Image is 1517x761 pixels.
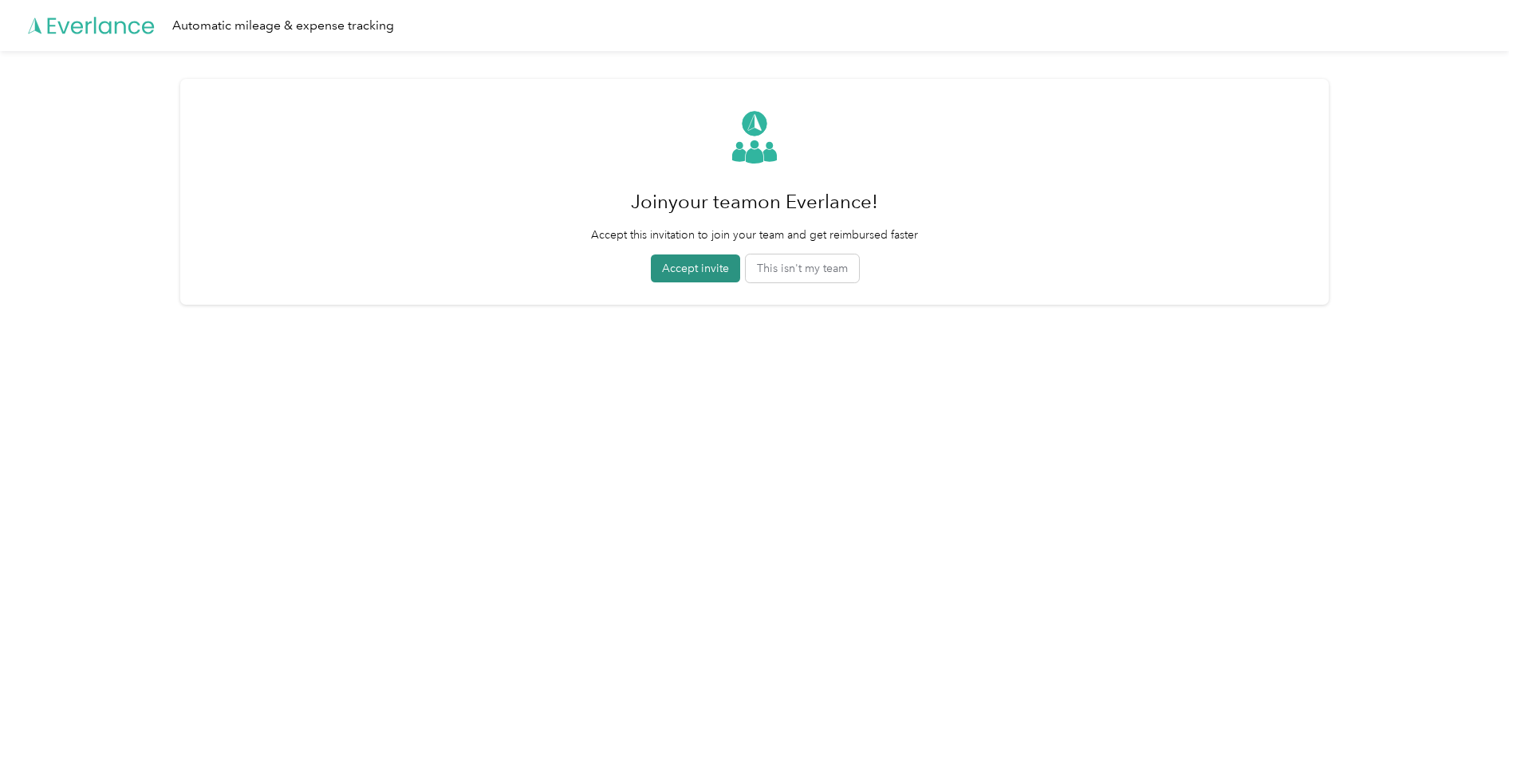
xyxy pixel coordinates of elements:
[1428,672,1517,761] iframe: Everlance-gr Chat Button Frame
[591,227,918,243] p: Accept this invitation to join your team and get reimbursed faster
[591,183,918,221] h1: Join your team on Everlance!
[746,254,859,282] button: This isn't my team
[172,16,394,36] div: Automatic mileage & expense tracking
[651,254,740,282] button: Accept invite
